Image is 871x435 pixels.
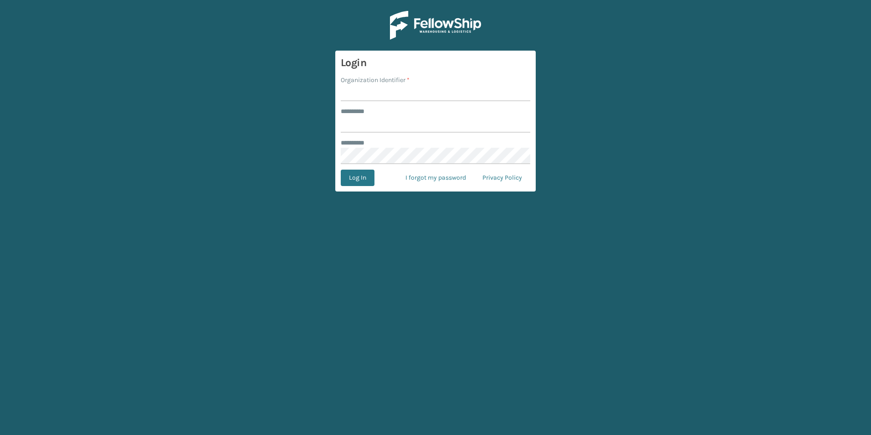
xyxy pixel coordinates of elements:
h3: Login [341,56,530,70]
a: I forgot my password [397,170,474,186]
a: Privacy Policy [474,170,530,186]
img: Logo [390,11,481,40]
button: Log In [341,170,374,186]
label: Organization Identifier [341,75,410,85]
